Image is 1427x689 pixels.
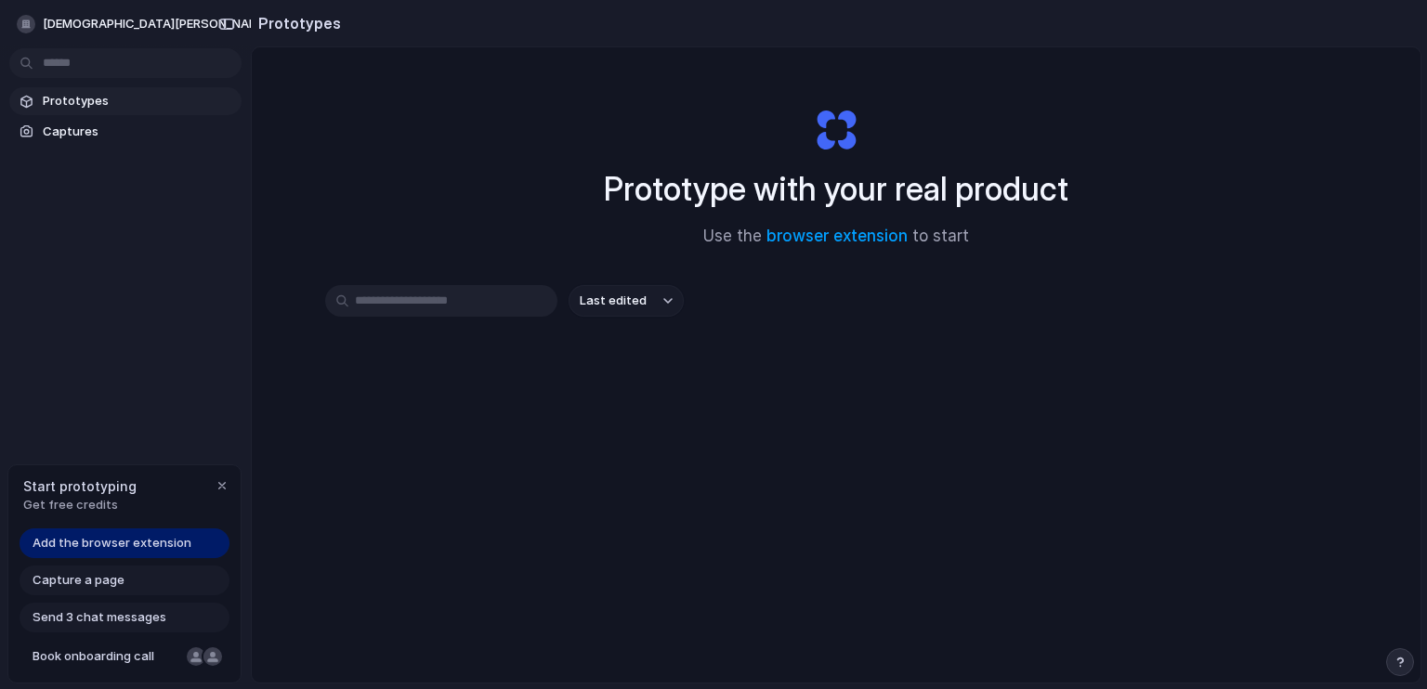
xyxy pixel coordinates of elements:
span: Send 3 chat messages [33,608,166,627]
a: Add the browser extension [20,528,229,558]
div: Nicole Kubica [185,645,207,668]
h2: Prototypes [251,12,341,34]
span: Get free credits [23,496,137,514]
span: Add the browser extension [33,534,191,552]
span: Last edited [580,292,647,310]
span: Start prototyping [23,476,137,496]
span: Book onboarding call [33,647,179,666]
span: Prototypes [43,92,234,110]
span: Use the to start [703,225,969,249]
button: [DEMOGRAPHIC_DATA][PERSON_NAME]---0670 [9,9,347,39]
span: Capture a page [33,571,124,590]
span: [DEMOGRAPHIC_DATA][PERSON_NAME]---0670 [43,15,318,33]
button: Last edited [569,285,684,317]
a: Book onboarding call [20,642,229,671]
div: Christian Iacullo [202,645,224,668]
a: Prototypes [9,87,242,115]
h1: Prototype with your real product [604,164,1068,214]
a: Captures [9,118,242,146]
span: Captures [43,123,234,141]
a: browser extension [766,227,908,245]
